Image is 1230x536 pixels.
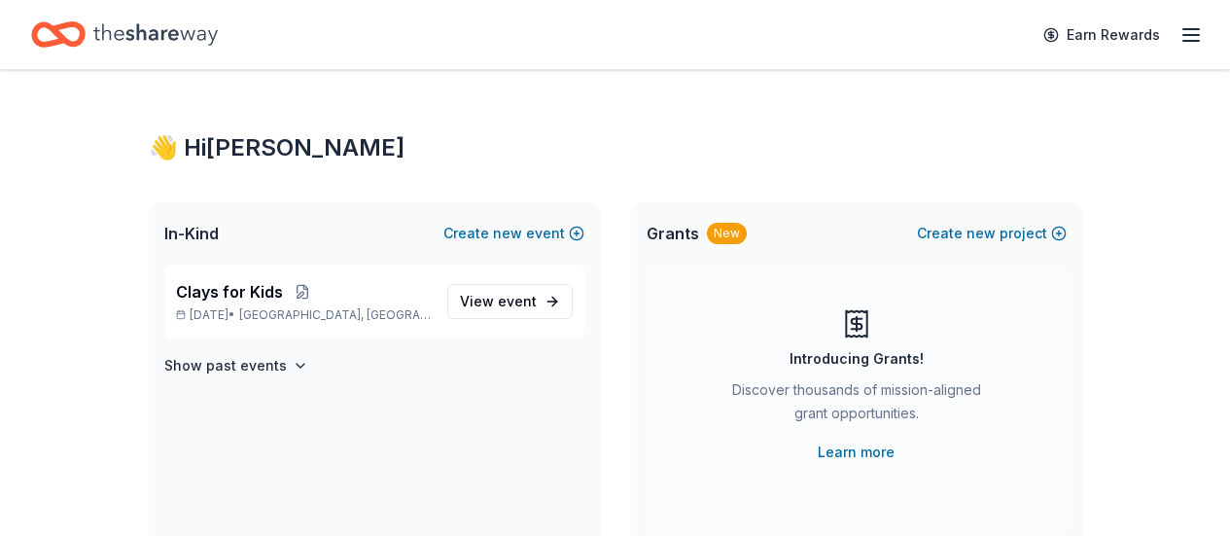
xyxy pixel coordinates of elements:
[707,223,747,244] div: New
[149,132,1082,163] div: 👋 Hi [PERSON_NAME]
[164,354,287,377] h4: Show past events
[724,378,989,433] div: Discover thousands of mission-aligned grant opportunities.
[818,441,895,464] a: Learn more
[917,222,1067,245] button: Createnewproject
[31,12,218,57] a: Home
[498,293,537,309] span: event
[966,222,996,245] span: new
[239,307,431,323] span: [GEOGRAPHIC_DATA], [GEOGRAPHIC_DATA]
[176,307,432,323] p: [DATE] •
[460,290,537,313] span: View
[443,222,584,245] button: Createnewevent
[164,222,219,245] span: In-Kind
[176,280,283,304] span: Clays for Kids
[493,222,522,245] span: new
[1032,18,1172,53] a: Earn Rewards
[647,222,699,245] span: Grants
[447,284,573,319] a: View event
[790,347,924,371] div: Introducing Grants!
[164,354,308,377] button: Show past events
